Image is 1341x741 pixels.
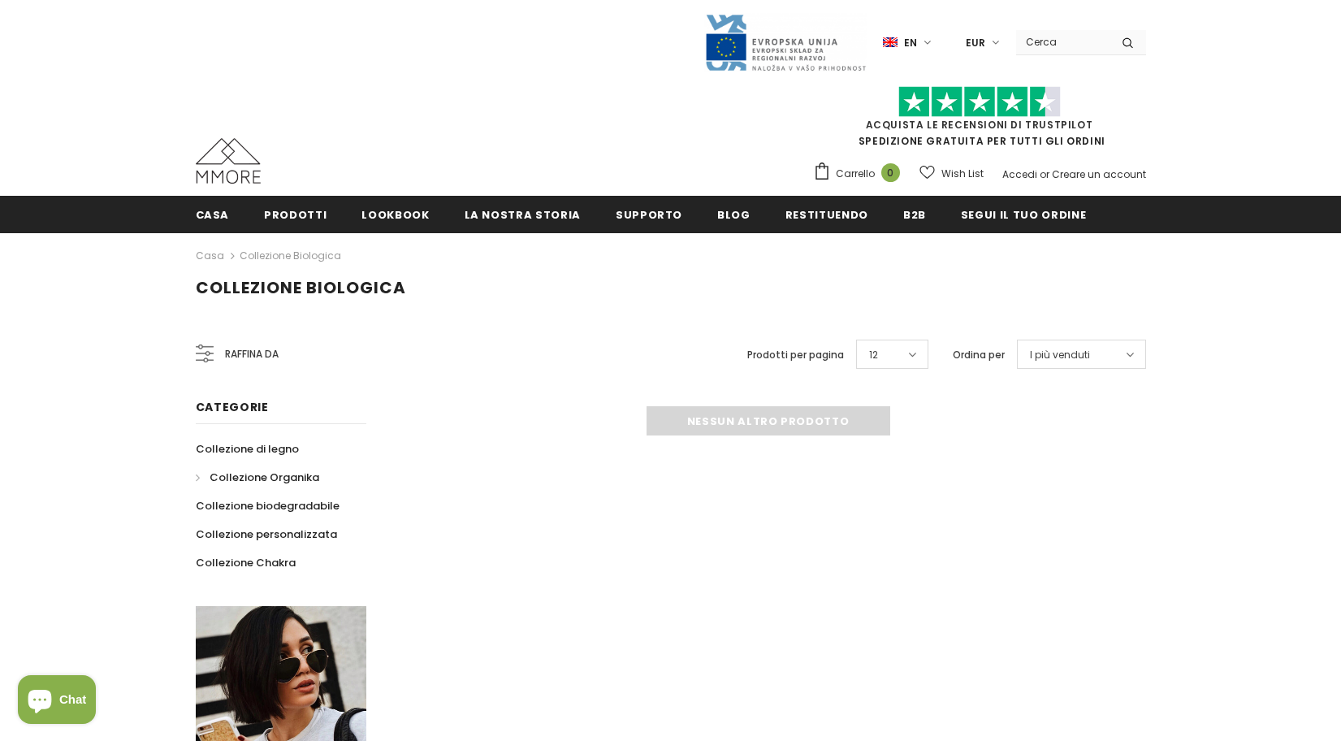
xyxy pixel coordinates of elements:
[866,118,1093,132] a: Acquista le recensioni di TrustPilot
[196,548,296,577] a: Collezione Chakra
[869,347,878,363] span: 12
[465,196,581,232] a: La nostra storia
[196,498,340,513] span: Collezione biodegradabile
[883,36,898,50] img: i-lang-1.png
[196,441,299,457] span: Collezione di legno
[1030,347,1090,363] span: I più venduti
[704,35,867,49] a: Javni Razpis
[361,196,429,232] a: Lookbook
[1002,167,1037,181] a: Accedi
[966,35,985,51] span: EUR
[785,207,868,223] span: Restituendo
[196,520,337,548] a: Collezione personalizzata
[704,13,867,72] img: Javni Razpis
[747,347,844,363] label: Prodotti per pagina
[881,163,900,182] span: 0
[785,196,868,232] a: Restituendo
[813,162,908,186] a: Carrello 0
[961,207,1086,223] span: Segui il tuo ordine
[196,526,337,542] span: Collezione personalizzata
[196,207,230,223] span: Casa
[717,196,751,232] a: Blog
[903,196,926,232] a: B2B
[904,35,917,51] span: en
[465,207,581,223] span: La nostra storia
[1040,167,1049,181] span: or
[836,166,875,182] span: Carrello
[1016,30,1110,54] input: Search Site
[264,196,327,232] a: Prodotti
[210,470,319,485] span: Collezione Organika
[616,207,682,223] span: supporto
[196,492,340,520] a: Collezione biodegradabile
[361,207,429,223] span: Lookbook
[196,463,319,492] a: Collezione Organika
[898,86,1061,118] img: Fidati di Pilot Stars
[717,207,751,223] span: Blog
[961,196,1086,232] a: Segui il tuo ordine
[264,207,327,223] span: Prodotti
[196,196,230,232] a: Casa
[941,166,984,182] span: Wish List
[953,347,1005,363] label: Ordina per
[196,246,224,266] a: Casa
[225,345,279,363] span: Raffina da
[196,276,406,299] span: Collezione biologica
[196,555,296,570] span: Collezione Chakra
[616,196,682,232] a: supporto
[813,93,1146,148] span: SPEDIZIONE GRATUITA PER TUTTI GLI ORDINI
[196,138,261,184] img: Casi MMORE
[13,675,101,728] inbox-online-store-chat: Shopify online store chat
[196,399,269,415] span: Categorie
[919,159,984,188] a: Wish List
[240,249,341,262] a: Collezione biologica
[196,435,299,463] a: Collezione di legno
[903,207,926,223] span: B2B
[1052,167,1146,181] a: Creare un account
